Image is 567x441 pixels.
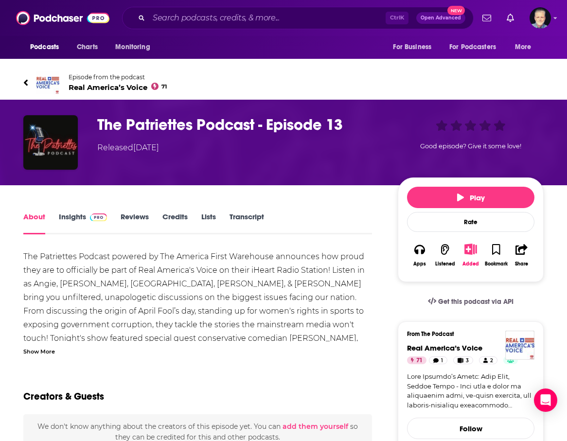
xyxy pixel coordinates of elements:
[530,7,551,29] span: Logged in as JonesLiterary
[71,38,104,56] a: Charts
[457,193,485,202] span: Play
[386,38,443,56] button: open menu
[386,12,408,24] span: Ctrl K
[530,7,551,29] img: User Profile
[443,38,510,56] button: open menu
[435,261,455,267] div: Listened
[407,237,432,273] button: Apps
[23,38,71,56] button: open menu
[453,356,473,364] a: 3
[466,356,469,366] span: 3
[490,356,493,366] span: 2
[461,244,480,254] button: Show More Button
[30,40,59,54] span: Podcasts
[416,356,423,366] span: 71
[508,38,544,56] button: open menu
[432,237,458,273] button: Listened
[447,6,465,15] span: New
[23,71,544,94] a: Real America’s VoiceEpisode from the podcastReal America’s Voice71
[230,212,264,234] a: Transcript
[438,298,514,306] span: Get this podcast via API
[108,38,162,56] button: open menu
[420,142,521,150] span: Good episode? Give it some love!
[90,213,107,221] img: Podchaser Pro
[201,212,216,234] a: Lists
[407,372,534,410] a: Lore Ipsumdo’s Ametc: Adip Elit, Seddoe Tempo - Inci utla e dolor ma aliquaenim admi, ve-quisn ex...
[458,237,483,273] div: Show More ButtonAdded
[407,343,482,353] a: Real America’s Voice
[449,40,496,54] span: For Podcasters
[97,142,159,154] div: Released [DATE]
[36,71,59,94] img: Real America’s Voice
[503,10,518,26] a: Show notifications dropdown
[407,418,534,439] button: Follow
[161,85,167,89] span: 71
[485,261,508,267] div: Bookmark
[23,390,104,403] h2: Creators & Guests
[407,212,534,232] div: Rate
[478,10,495,26] a: Show notifications dropdown
[77,40,98,54] span: Charts
[420,290,521,314] a: Get this podcast via API
[121,212,149,234] a: Reviews
[16,9,109,27] img: Podchaser - Follow, Share and Rate Podcasts
[407,331,527,337] h3: From The Podcast
[515,261,528,267] div: Share
[421,16,461,20] span: Open Advanced
[509,237,534,273] button: Share
[462,261,479,267] div: Added
[534,388,557,412] div: Open Intercom Messenger
[413,261,426,267] div: Apps
[393,40,431,54] span: For Business
[515,40,532,54] span: More
[407,356,426,364] a: 71
[69,73,167,81] span: Episode from the podcast
[122,7,474,29] div: Search podcasts, credits, & more...
[149,10,386,26] input: Search podcasts, credits, & more...
[429,356,447,364] a: 1
[530,7,551,29] button: Show profile menu
[483,237,509,273] button: Bookmark
[23,212,45,234] a: About
[23,250,372,427] div: The Patriettes Podcast powered by The America First Warehouse announces how proud they are to off...
[479,356,497,364] a: 2
[416,12,465,24] button: Open AdvancedNew
[441,356,443,366] span: 1
[162,212,188,234] a: Credits
[505,331,534,360] img: Real America’s Voice
[69,83,167,92] span: Real America’s Voice
[407,187,534,208] button: Play
[283,423,348,430] button: add them yourself
[115,40,150,54] span: Monitoring
[59,212,107,234] a: InsightsPodchaser Pro
[97,115,382,134] h1: The Patriettes Podcast - Episode 13
[23,115,78,170] img: The Patriettes Podcast - Episode 13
